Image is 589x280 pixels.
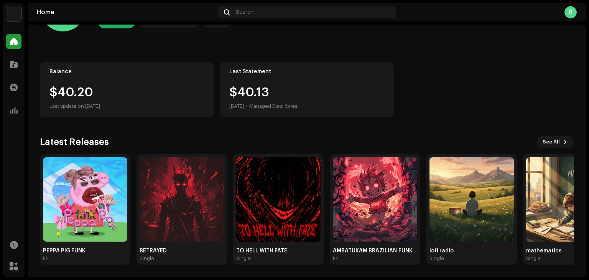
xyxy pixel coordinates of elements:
div: PEPPA PIG FUNK [43,248,127,254]
img: d46efd29-dd95-4c94-822a-4b0453878267 [43,157,127,242]
span: See All [543,134,560,150]
img: 23eb0c71-83e4-405c-be09-8f75f0fd9944 [140,157,224,242]
img: 33d09466-472e-4671-a25a-bfdeabdd3a1b [333,157,417,242]
div: lofi radio [429,248,514,254]
div: [DATE] [229,102,244,111]
img: 3ee93203-7867-48a7-af35-ce45cc1bbe87 [236,157,321,242]
re-o-card-value: Last Statement [220,62,393,117]
div: Single [526,255,541,262]
div: Home [37,9,215,15]
div: Managed Distr. Sales [249,102,298,111]
img: c3484c97-9e2d-44d0-ad23-dc880105dbcf [429,157,514,242]
div: Single [236,255,251,262]
div: EP [43,255,48,262]
div: Single [140,255,154,262]
re-o-card-value: Balance [40,62,214,117]
h3: Latest Releases [40,136,109,148]
div: AMBATUKAM BRAZILIAN FUNK [333,248,417,254]
div: Last update on [DATE] [49,102,204,111]
button: See All [536,136,574,148]
div: TO HELL WITH FATE [236,248,321,254]
div: Last Statement [229,69,384,75]
div: • [246,102,248,111]
span: Search [236,9,253,15]
div: Balance [49,69,204,75]
div: R [564,6,577,18]
img: bc4c4277-71b2-49c5-abdf-ca4e9d31f9c1 [6,6,21,21]
div: BETRAYED [140,248,224,254]
div: EP [333,255,338,262]
div: Single [429,255,444,262]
